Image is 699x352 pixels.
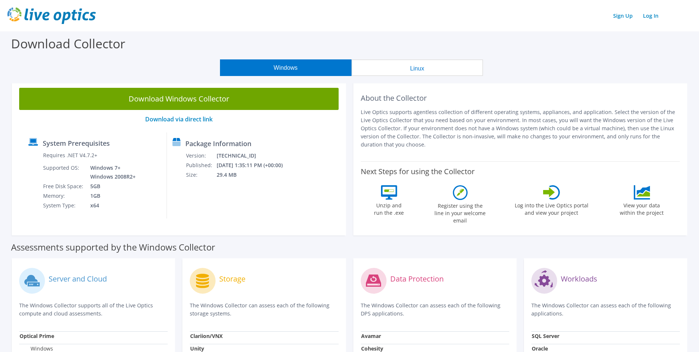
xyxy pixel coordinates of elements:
img: live_optics_svg.svg [7,7,96,24]
label: Download Collector [11,35,125,52]
p: The Windows Collector can assess each of the following applications. [531,301,680,318]
label: System Prerequisites [43,139,110,147]
td: Free Disk Space: [43,182,85,191]
label: Register using the line in your welcome email [433,200,488,224]
button: Linux [352,59,483,76]
td: [DATE] 1:35:11 PM (+00:00) [216,161,293,170]
td: 1GB [85,191,137,201]
label: Package Information [185,140,251,147]
td: System Type: [43,201,85,210]
td: [TECHNICAL_ID] [216,151,293,161]
label: Requires .NET V4.7.2+ [43,152,97,159]
p: The Windows Collector supports all of the Live Optics compute and cloud assessments. [19,301,168,318]
td: 29.4 MB [216,170,293,180]
a: Download Windows Collector [19,88,339,110]
p: Live Optics supports agentless collection of different operating systems, appliances, and applica... [361,108,680,149]
td: Memory: [43,191,85,201]
button: Windows [220,59,352,76]
td: Size: [186,170,216,180]
label: Next Steps for using the Collector [361,167,475,176]
label: Assessments supported by the Windows Collector [11,244,215,251]
p: The Windows Collector can assess each of the following storage systems. [190,301,338,318]
td: x64 [85,201,137,210]
td: Windows 7+ Windows 2008R2+ [85,163,137,182]
p: The Windows Collector can assess each of the following DPS applications. [361,301,509,318]
a: Log In [639,10,662,21]
td: Supported OS: [43,163,85,182]
strong: SQL Server [532,332,559,339]
label: Unzip and run the .exe [372,200,406,217]
label: Server and Cloud [49,275,107,283]
strong: Unity [190,345,204,352]
td: Published: [186,161,216,170]
strong: Cohesity [361,345,383,352]
td: Version: [186,151,216,161]
label: Storage [219,275,245,283]
label: Data Protection [390,275,444,283]
strong: Optical Prime [20,332,54,339]
label: Workloads [561,275,597,283]
strong: Oracle [532,345,548,352]
label: Log into the Live Optics portal and view your project [514,200,589,217]
a: Sign Up [609,10,636,21]
strong: Clariion/VNX [190,332,223,339]
label: View your data within the project [615,200,668,217]
strong: Avamar [361,332,381,339]
td: 5GB [85,182,137,191]
h2: About the Collector [361,94,680,103]
a: Download via direct link [145,115,213,123]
